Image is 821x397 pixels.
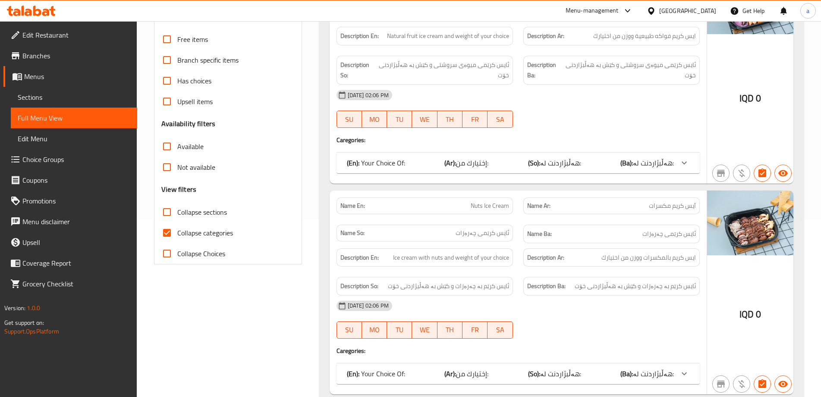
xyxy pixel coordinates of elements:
[528,367,540,380] b: (So):
[3,232,137,253] a: Upsell
[620,367,633,380] b: (Ba):
[27,302,40,314] span: 1.0.0
[22,196,130,206] span: Promotions
[18,92,130,102] span: Sections
[11,87,137,108] a: Sections
[649,201,696,210] span: آيس كريم مكسرات
[415,324,434,336] span: WE
[22,30,130,40] span: Edit Restaurant
[437,111,462,128] button: TH
[177,55,239,65] span: Branch specific items
[3,211,137,232] a: Menu disclaimer
[527,281,566,292] strong: Description Ba:
[390,113,409,126] span: TU
[437,321,462,339] button: TH
[415,113,434,126] span: WE
[527,31,564,41] strong: Description Ar:
[806,6,809,16] span: a
[3,25,137,45] a: Edit Restaurant
[488,321,513,339] button: SA
[340,281,378,292] strong: Description So:
[540,156,581,169] span: هەڵبژاردنت لە:
[466,113,484,126] span: FR
[22,154,130,165] span: Choice Groups
[774,375,792,393] button: Available
[340,201,365,210] strong: Name En:
[161,119,215,129] h3: Availability filters
[412,321,437,339] button: WE
[177,162,215,172] span: Not available
[707,191,793,255] img: %D8%A7%D9%8A%D8%B3_%D9%83%D8%B1%D9%8A%D9%85_%D9%85%D9%83%D8%B3%D8%B1%D8%A7%D8%AA63883353354470813...
[527,252,564,263] strong: Description Ar:
[754,375,771,393] button: Has choices
[362,111,387,128] button: MO
[22,258,130,268] span: Coverage Report
[11,128,137,149] a: Edit Menu
[564,60,696,81] span: ئایس کرێمی میوەی سروشتی و کێش بە هەڵبژاردنی خۆت
[733,165,750,182] button: Purchased item
[633,367,674,380] span: هەڵبژاردنت لە:
[22,175,130,185] span: Coupons
[620,156,633,169] b: (Ba):
[24,71,130,82] span: Menus
[177,248,225,259] span: Collapse Choices
[3,253,137,273] a: Coverage Report
[441,113,459,126] span: TH
[4,302,25,314] span: Version:
[3,45,137,66] a: Branches
[337,346,700,355] h4: Caregories:
[774,165,792,182] button: Available
[441,324,459,336] span: TH
[337,152,700,173] div: (En): Your Choice Of:(Ar):إختيارك من:(So):هەڵبژاردنت لە:(Ba):هەڵبژاردنت لە:
[388,281,509,292] span: ئایس کرێم بە چەرەزات و کێش بە هەڵبژاردنی خۆت
[739,90,754,107] span: IQD
[387,31,509,41] span: Natural fruit ice cream and weight of your choice
[444,367,456,380] b: (Ar):
[528,156,540,169] b: (So):
[659,6,716,16] div: [GEOGRAPHIC_DATA]
[177,207,227,217] span: Collapse sections
[340,324,359,336] span: SU
[22,51,130,61] span: Branches
[3,149,137,170] a: Choice Groups
[633,156,674,169] span: هەڵبژاردنت لە:
[347,368,405,379] p: Your Choice Of:
[642,229,696,239] span: ئایس کرێمی چەرەزات
[365,113,384,126] span: MO
[161,12,294,22] h3: Popular filters
[527,229,552,239] strong: Name Ba:
[3,66,137,87] a: Menus
[161,184,196,194] h3: View filters
[22,237,130,248] span: Upsell
[462,321,488,339] button: FR
[754,165,771,182] button: Has choices
[177,34,208,44] span: Free items
[466,324,484,336] span: FR
[739,306,754,323] span: IQD
[4,317,44,328] span: Get support on:
[733,375,750,393] button: Purchased item
[540,367,581,380] span: هەڵبژاردنت لە:
[18,133,130,144] span: Edit Menu
[340,229,365,238] strong: Name So:
[344,91,392,99] span: [DATE] 02:06 PM
[177,141,204,152] span: Available
[491,324,509,336] span: SA
[347,158,405,168] p: Your Choice Of:
[340,60,375,81] strong: Description So:
[601,252,696,263] span: ايس كريم بالمكسرات ووزن من اختيارك
[456,367,488,380] span: إختيارك من:
[444,156,456,169] b: (Ar):
[340,252,379,263] strong: Description En:
[11,108,137,128] a: Full Menu View
[365,324,384,336] span: MO
[488,111,513,128] button: SA
[347,367,359,380] b: (En):
[527,201,550,210] strong: Name Ar:
[337,363,700,384] div: (En): Your Choice Of:(Ar):إختيارك من:(So):هەڵبژاردنت لە:(Ba):هەڵبژاردنت لە:
[527,60,563,81] strong: Description Ba:
[712,165,730,182] button: Not branch specific item
[362,321,387,339] button: MO
[456,229,509,238] span: ئایس کرێمی چەرەزات
[462,111,488,128] button: FR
